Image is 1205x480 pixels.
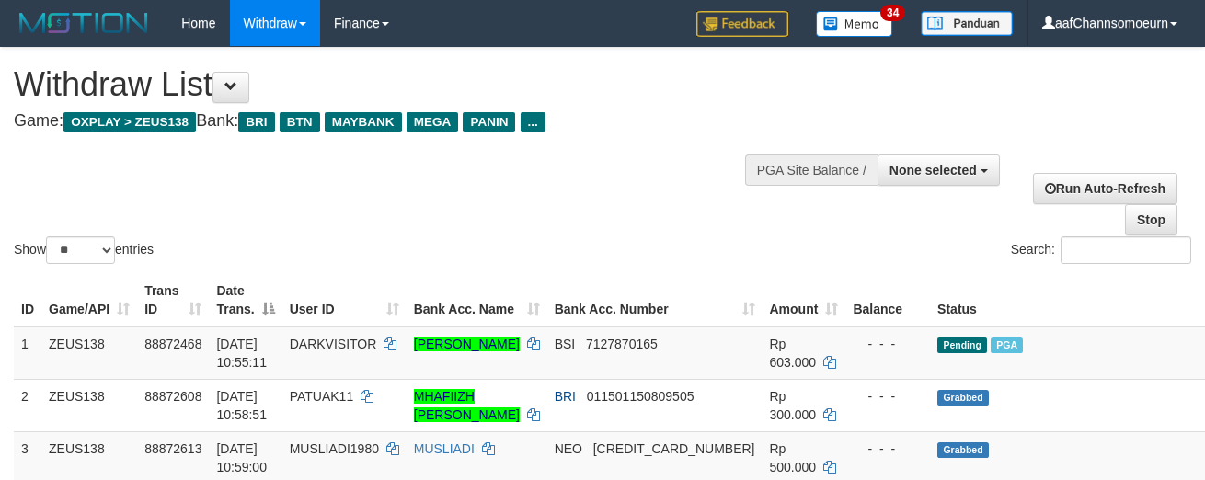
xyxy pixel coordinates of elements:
[555,441,582,456] span: NEO
[889,163,977,177] span: None selected
[587,389,694,404] span: Copy 011501150809505 to clipboard
[853,335,923,353] div: - - -
[290,389,354,404] span: PATUAK11
[137,274,209,326] th: Trans ID: activate to sort column ascending
[290,441,379,456] span: MUSLIADI1980
[216,441,267,474] span: [DATE] 10:59:00
[937,337,987,353] span: Pending
[593,441,755,456] span: Copy 5859457168856576 to clipboard
[770,337,817,370] span: Rp 603.000
[414,441,475,456] a: MUSLIADI
[586,337,658,351] span: Copy 7127870165 to clipboard
[937,390,989,406] span: Grabbed
[14,326,41,380] td: 1
[521,112,545,132] span: ...
[853,387,923,406] div: - - -
[407,274,547,326] th: Bank Acc. Name: activate to sort column ascending
[880,5,905,21] span: 34
[770,441,817,474] span: Rp 500.000
[280,112,320,132] span: BTN
[770,389,817,422] span: Rp 300.000
[290,337,377,351] span: DARKVISITOR
[414,389,520,422] a: MHAFIIZH [PERSON_NAME]
[216,337,267,370] span: [DATE] 10:55:11
[1033,173,1177,204] a: Run Auto-Refresh
[816,11,893,37] img: Button%20Memo.svg
[144,337,201,351] span: 88872468
[14,379,41,431] td: 2
[745,154,878,186] div: PGA Site Balance /
[14,112,785,131] h4: Game: Bank:
[853,440,923,458] div: - - -
[1061,236,1191,264] input: Search:
[238,112,274,132] span: BRI
[921,11,1013,36] img: panduan.png
[991,337,1023,353] span: Marked by aafsolysreylen
[41,379,137,431] td: ZEUS138
[41,274,137,326] th: Game/API: activate to sort column ascending
[547,274,763,326] th: Bank Acc. Number: activate to sort column ascending
[216,389,267,422] span: [DATE] 10:58:51
[763,274,846,326] th: Amount: activate to sort column ascending
[63,112,196,132] span: OXPLAY > ZEUS138
[325,112,402,132] span: MAYBANK
[14,66,785,103] h1: Withdraw List
[144,441,201,456] span: 88872613
[878,154,1000,186] button: None selected
[845,274,930,326] th: Balance
[144,389,201,404] span: 88872608
[41,326,137,380] td: ZEUS138
[46,236,115,264] select: Showentries
[1125,204,1177,235] a: Stop
[555,337,576,351] span: BSI
[14,236,154,264] label: Show entries
[696,11,788,37] img: Feedback.jpg
[209,274,281,326] th: Date Trans.: activate to sort column descending
[937,442,989,458] span: Grabbed
[282,274,407,326] th: User ID: activate to sort column ascending
[555,389,576,404] span: BRI
[414,337,520,351] a: [PERSON_NAME]
[14,9,154,37] img: MOTION_logo.png
[463,112,515,132] span: PANIN
[407,112,459,132] span: MEGA
[1011,236,1191,264] label: Search:
[14,274,41,326] th: ID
